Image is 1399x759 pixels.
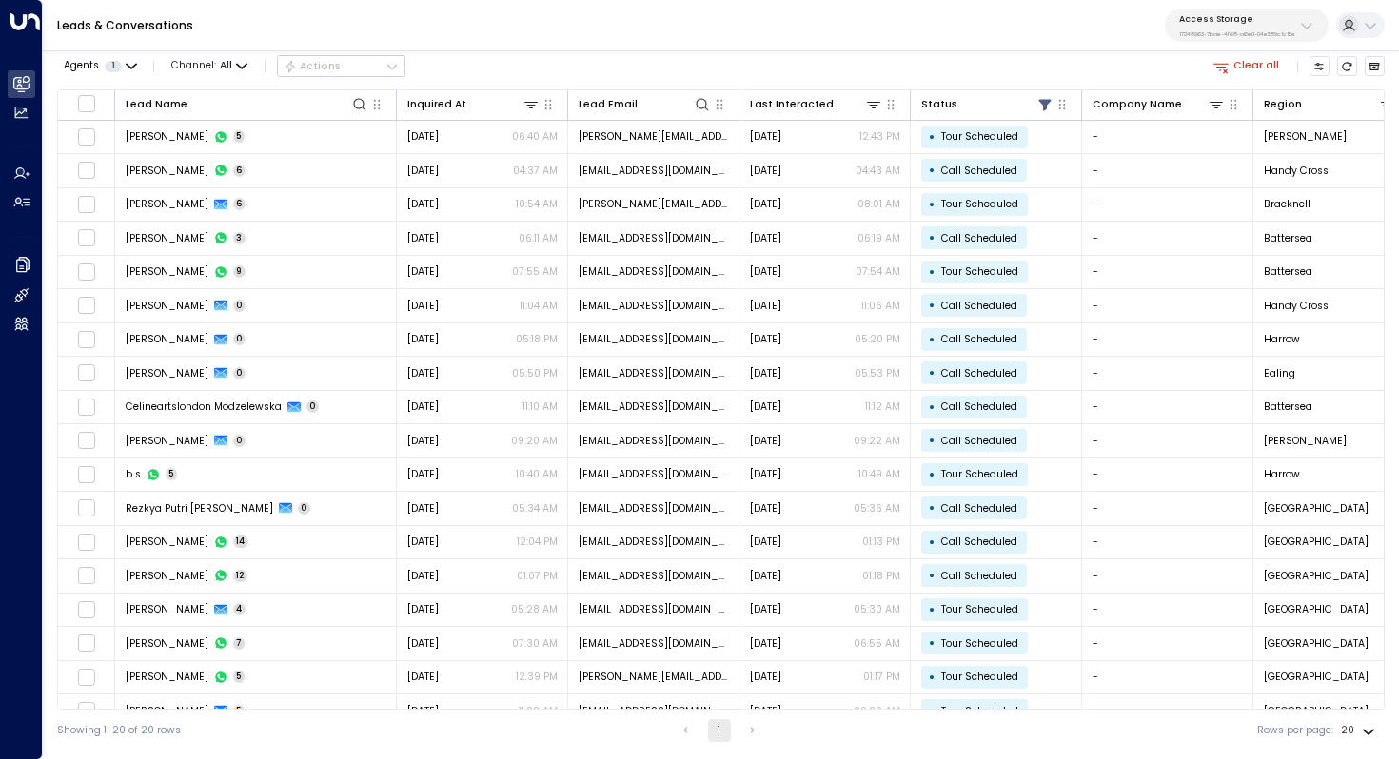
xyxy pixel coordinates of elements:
[233,232,246,244] span: 3
[1082,154,1253,187] td: -
[1264,264,1312,279] span: Battersea
[77,229,95,247] span: Toggle select row
[233,705,246,717] span: 5
[941,197,1018,211] span: Tour Scheduled
[517,569,558,583] p: 01:07 PM
[1310,56,1330,77] button: Customize
[166,56,253,76] span: Channel:
[512,636,558,651] p: 07:30 AM
[284,60,342,73] div: Actions
[77,297,95,315] span: Toggle select row
[520,299,558,313] p: 11:04 AM
[579,670,729,684] span: aarontp@live.co.uk
[1082,391,1253,424] td: -
[126,231,208,245] span: Conor Harrison
[166,468,178,480] span: 5
[1341,719,1379,742] div: 20
[407,299,439,313] span: Sep 16, 2025
[750,434,781,448] span: Sep 11, 2025
[407,636,439,651] span: Aug 11, 2025
[579,164,729,178] span: yogesh.rohra1992@gmail.com
[1082,357,1253,390] td: -
[1179,30,1295,38] p: 17248963-7bae-4f68-a6e0-04e589c1c15e
[1264,434,1347,448] span: Sutton
[941,366,1017,380] span: Call Scheduled
[516,332,558,346] p: 05:18 PM
[1264,366,1295,380] span: Ealing
[1264,332,1300,346] span: Harrow
[1264,96,1302,113] div: Region
[929,530,936,555] div: •
[579,332,729,346] span: atulrill@gmail.com
[407,164,439,178] span: Sep 28, 2025
[929,360,936,385] div: •
[126,434,208,448] span: Syed Ali
[941,129,1018,144] span: Tour Scheduled
[513,164,558,178] p: 04:37 AM
[407,129,439,144] span: Sep 28, 2025
[1264,399,1312,414] span: Battersea
[750,636,781,651] span: Aug 12, 2025
[856,264,900,279] p: 07:54 AM
[105,61,122,72] span: 1
[865,399,900,414] p: 11:12 AM
[233,165,246,177] span: 6
[929,192,936,217] div: •
[857,231,900,245] p: 06:19 AM
[855,366,900,380] p: 05:53 PM
[1208,56,1286,76] button: Clear all
[579,264,729,279] span: liv-92@hotmail.co.uk
[306,400,320,413] span: 0
[126,535,208,549] span: Dave Fielding
[1264,670,1369,684] span: Northamptonshire
[750,670,781,684] span: Jul 28, 2025
[407,399,439,414] span: Sep 11, 2025
[750,129,781,144] span: Sep 28, 2025
[407,569,439,583] span: Aug 26, 2025
[859,129,900,144] p: 12:43 PM
[941,636,1018,651] span: Tour Scheduled
[1082,121,1253,154] td: -
[1082,559,1253,593] td: -
[579,197,729,211] span: joe.strange@hotmail.com
[579,366,729,380] span: songhee5631@gmail.com
[512,366,558,380] p: 05:50 PM
[64,61,99,71] span: Agents
[941,704,1018,718] span: Tour Scheduled
[857,197,900,211] p: 08:01 AM
[126,636,208,651] span: Joanna Watts
[750,95,883,113] div: Last Interacted
[579,602,729,616] span: 6ayomary@gmail.com
[407,602,439,616] span: Aug 25, 2025
[1082,627,1253,660] td: -
[854,434,900,448] p: 09:22 AM
[1082,289,1253,322] td: -
[929,158,936,183] div: •
[512,129,558,144] p: 06:40 AM
[941,602,1018,616] span: Tour Scheduled
[511,602,558,616] p: 05:28 AM
[579,231,729,245] span: conor.harrison6137@gmail.com
[407,95,541,113] div: Inquired At
[929,462,936,487] div: •
[929,496,936,520] div: •
[233,333,246,345] span: 0
[941,399,1017,414] span: Call Scheduled
[1082,661,1253,694] td: -
[1365,56,1386,77] button: Archived Leads
[407,197,439,211] span: Sep 24, 2025
[166,56,253,76] button: Channel:All
[77,567,95,585] span: Toggle select row
[233,671,246,683] span: 5
[233,367,246,379] span: 0
[1082,694,1253,728] td: -
[941,467,1018,481] span: Tour Scheduled
[1264,299,1329,313] span: Handy Cross
[126,670,208,684] span: Aaron Preston
[233,535,249,548] span: 14
[407,332,439,346] span: Sep 15, 2025
[516,467,558,481] p: 10:40 AM
[750,535,781,549] span: Sep 01, 2025
[579,299,729,313] span: s6hus@hotmail.co.uk
[522,399,558,414] p: 11:10 AM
